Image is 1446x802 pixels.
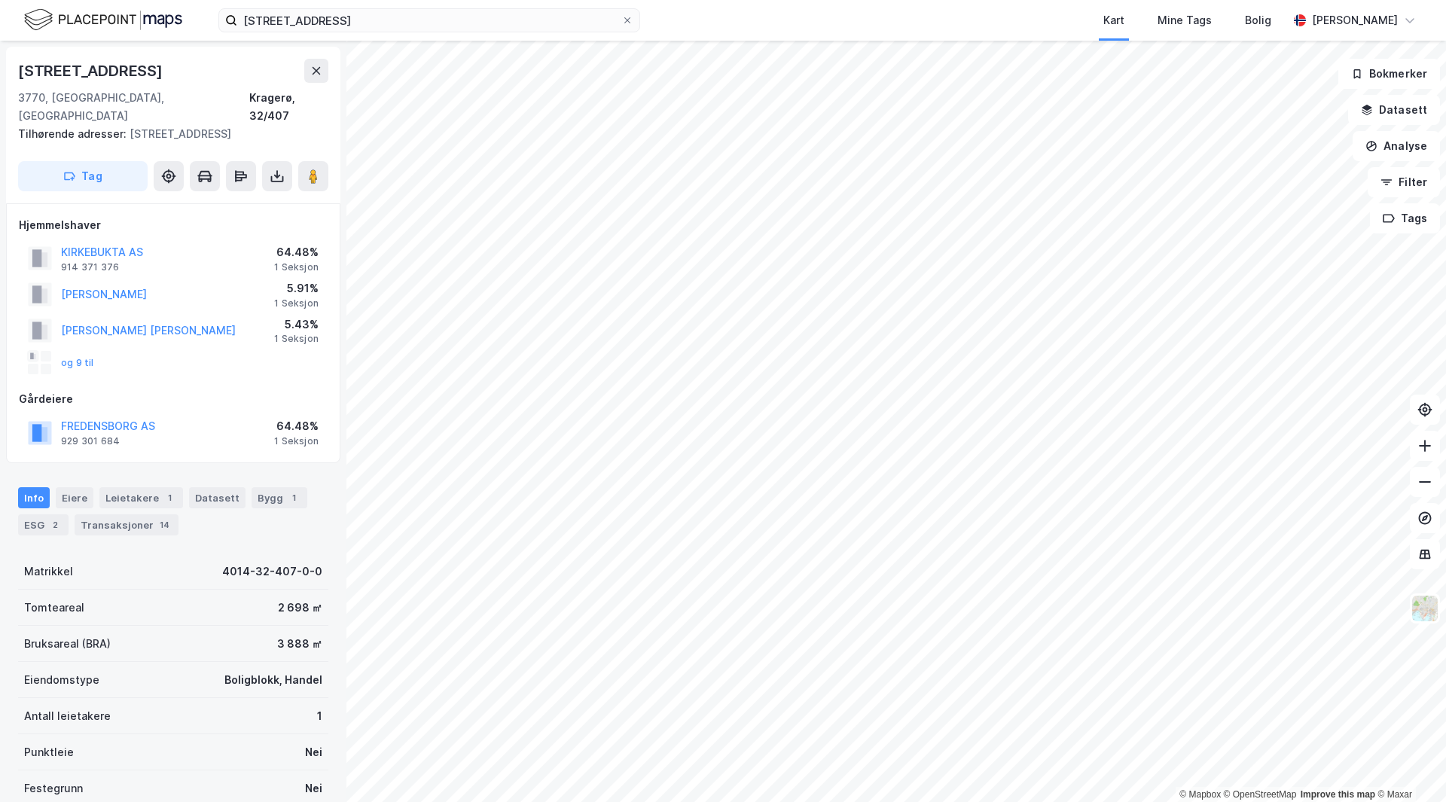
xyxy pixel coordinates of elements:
[277,635,322,653] div: 3 888 ㎡
[305,743,322,761] div: Nei
[1103,11,1124,29] div: Kart
[99,487,183,508] div: Leietakere
[24,671,99,689] div: Eiendomstype
[1348,95,1440,125] button: Datasett
[1368,167,1440,197] button: Filter
[19,390,328,408] div: Gårdeiere
[317,707,322,725] div: 1
[1371,730,1446,802] div: Kontrollprogram for chat
[274,417,319,435] div: 64.48%
[61,435,120,447] div: 929 301 684
[274,435,319,447] div: 1 Seksjon
[274,333,319,345] div: 1 Seksjon
[1245,11,1271,29] div: Bolig
[1301,789,1375,800] a: Improve this map
[1312,11,1398,29] div: [PERSON_NAME]
[286,490,301,505] div: 1
[274,316,319,334] div: 5.43%
[18,161,148,191] button: Tag
[24,599,84,617] div: Tomteareal
[18,514,69,535] div: ESG
[24,743,74,761] div: Punktleie
[274,297,319,310] div: 1 Seksjon
[1353,131,1440,161] button: Analyse
[19,216,328,234] div: Hjemmelshaver
[162,490,177,505] div: 1
[274,243,319,261] div: 64.48%
[18,127,130,140] span: Tilhørende adresser:
[47,517,63,532] div: 2
[157,517,172,532] div: 14
[1411,594,1439,623] img: Z
[56,487,93,508] div: Eiere
[24,635,111,653] div: Bruksareal (BRA)
[274,261,319,273] div: 1 Seksjon
[249,89,328,125] div: Kragerø, 32/407
[75,514,178,535] div: Transaksjoner
[24,563,73,581] div: Matrikkel
[224,671,322,689] div: Boligblokk, Handel
[1179,789,1221,800] a: Mapbox
[1338,59,1440,89] button: Bokmerker
[24,779,83,797] div: Festegrunn
[252,487,307,508] div: Bygg
[222,563,322,581] div: 4014-32-407-0-0
[18,487,50,508] div: Info
[1224,789,1297,800] a: OpenStreetMap
[1370,203,1440,233] button: Tags
[24,707,111,725] div: Antall leietakere
[305,779,322,797] div: Nei
[18,59,166,83] div: [STREET_ADDRESS]
[18,125,316,143] div: [STREET_ADDRESS]
[18,89,249,125] div: 3770, [GEOGRAPHIC_DATA], [GEOGRAPHIC_DATA]
[24,7,182,33] img: logo.f888ab2527a4732fd821a326f86c7f29.svg
[278,599,322,617] div: 2 698 ㎡
[237,9,621,32] input: Søk på adresse, matrikkel, gårdeiere, leietakere eller personer
[1371,730,1446,802] iframe: Chat Widget
[1158,11,1212,29] div: Mine Tags
[274,279,319,297] div: 5.91%
[61,261,119,273] div: 914 371 376
[189,487,246,508] div: Datasett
